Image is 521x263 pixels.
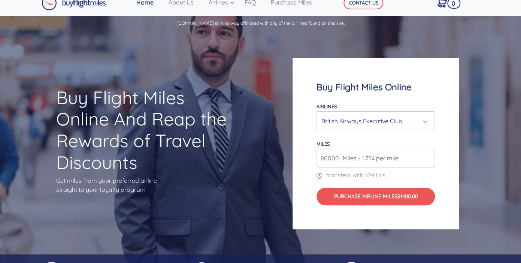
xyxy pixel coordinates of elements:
[316,82,435,93] h4: Buy Flight Miles Online
[321,114,425,128] div: British Airways Executive Club
[56,87,228,173] h1: Buy Flight Miles Online And Reap the Rewards of Travel Discounts
[397,193,418,200] span: $1400.00
[316,188,435,205] button: Purchase Airline Miles$1400.00
[316,170,435,179] p: transfers within
[316,103,337,109] label: Airlines
[316,141,330,147] label: miles
[368,171,385,179] span: 24 Hrs
[339,154,399,163] span: Miles - 1.75¢ per mile
[316,111,435,130] button: British Airways Executive Club
[56,176,228,194] p: Get miles from your preferred airline straight to your loyalty program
